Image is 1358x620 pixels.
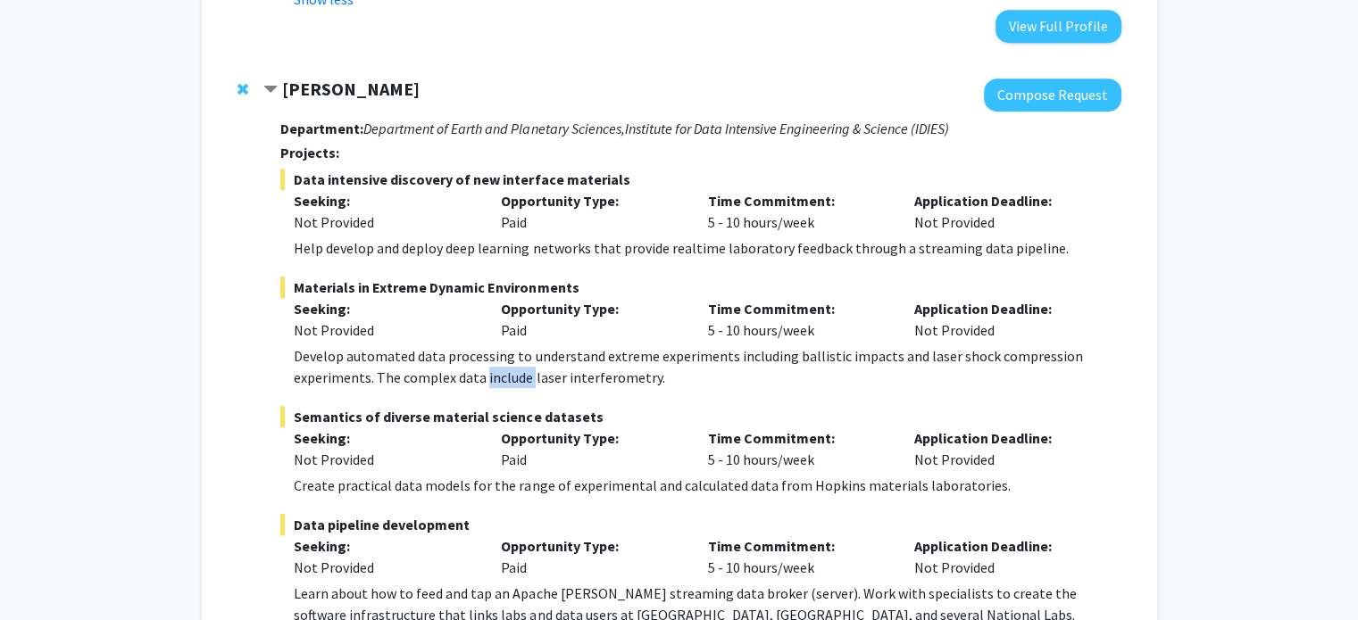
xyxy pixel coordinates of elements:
[707,190,887,211] p: Time Commitment:
[294,345,1121,388] div: Develop automated data processing to understand extreme experiments including ballistic impacts a...
[914,535,1095,557] p: Application Deadline:
[487,190,695,233] div: Paid
[280,277,1121,298] span: Materials in Extreme Dynamic Environments
[280,406,1121,427] span: Semantics of diverse material science datasets
[487,298,695,341] div: Paid
[501,535,681,557] p: Opportunity Type:
[694,535,901,578] div: 5 - 10 hours/week
[237,82,248,96] span: Remove David Elbert from bookmarks
[280,144,339,161] strong: Projects:
[694,190,901,233] div: 5 - 10 hours/week
[294,319,474,341] div: Not Provided
[294,427,474,449] p: Seeking:
[487,535,695,578] div: Paid
[294,211,474,233] div: Not Provided
[501,190,681,211] p: Opportunity Type:
[996,10,1121,43] button: View Full Profile
[294,190,474,211] p: Seeking:
[501,427,681,449] p: Opportunity Type:
[13,540,76,607] iframe: Chat
[901,535,1108,578] div: Not Provided
[280,120,363,137] strong: Department:
[914,190,1095,211] p: Application Deadline:
[707,427,887,449] p: Time Commitment:
[294,449,474,470] div: Not Provided
[294,237,1121,259] div: Help develop and deploy deep learning networks that provide realtime laboratory feedback through ...
[901,190,1108,233] div: Not Provided
[294,535,474,557] p: Seeking:
[694,427,901,470] div: 5 - 10 hours/week
[280,514,1121,535] span: Data pipeline development
[282,78,420,100] strong: [PERSON_NAME]
[984,79,1121,112] button: Compose Request to David Elbert
[487,427,695,470] div: Paid
[294,475,1121,496] div: Create practical data models for the range of experimental and calculated data from Hopkins mater...
[694,298,901,341] div: 5 - 10 hours/week
[901,298,1108,341] div: Not Provided
[280,169,1121,190] span: Data intensive discovery of new interface materials
[901,427,1108,470] div: Not Provided
[501,298,681,319] p: Opportunity Type:
[914,298,1095,319] p: Application Deadline:
[294,557,474,578] div: Not Provided
[624,120,948,137] i: Institute for Data Intensive Engineering & Science (IDIES)
[294,298,474,319] p: Seeking:
[363,120,624,137] i: Department of Earth and Planetary Sciences,
[707,535,887,557] p: Time Commitment:
[707,298,887,319] p: Time Commitment:
[263,83,278,97] span: Contract David Elbert Bookmark
[914,427,1095,449] p: Application Deadline:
